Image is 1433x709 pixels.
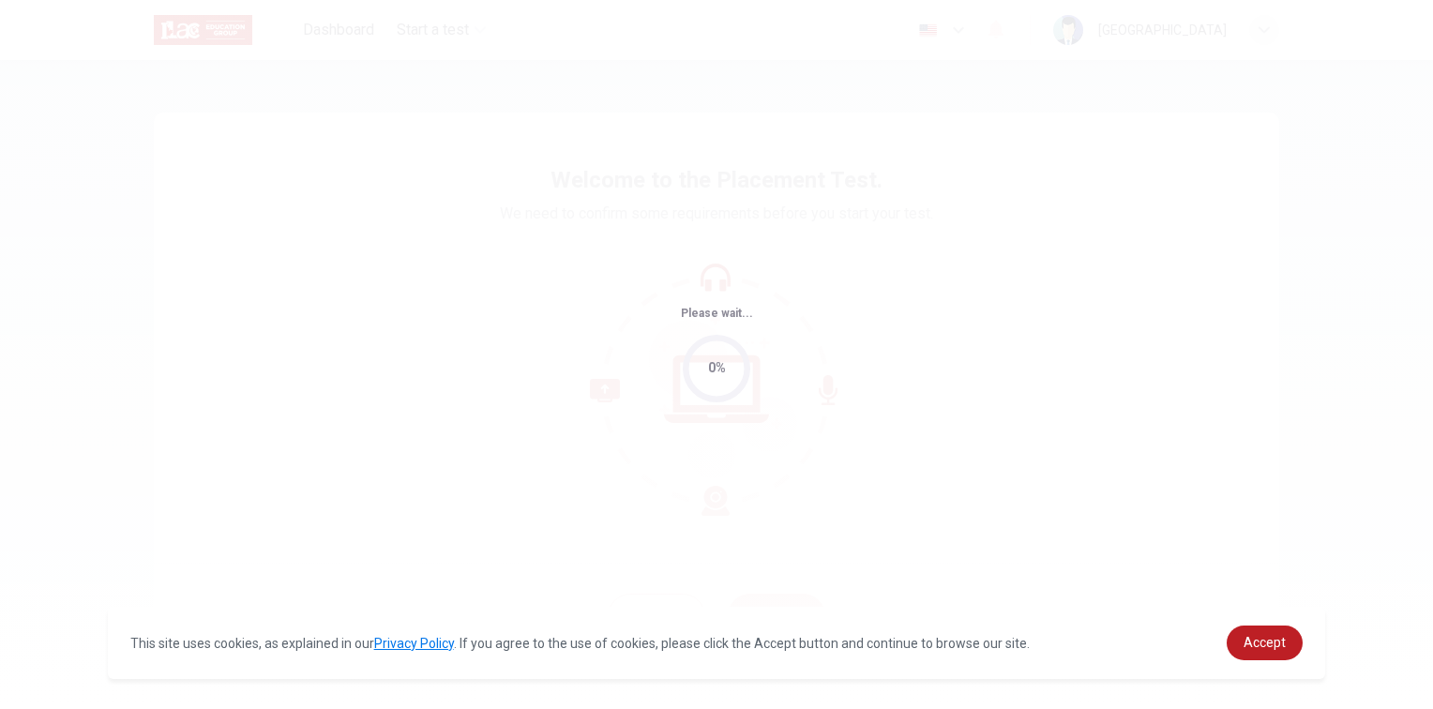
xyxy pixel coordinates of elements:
a: Privacy Policy [374,636,454,651]
span: Accept [1244,635,1286,650]
div: 0% [708,357,726,379]
span: This site uses cookies, as explained in our . If you agree to the use of cookies, please click th... [130,636,1030,651]
span: Please wait... [681,307,753,320]
div: cookieconsent [108,607,1326,679]
a: dismiss cookie message [1227,626,1303,660]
